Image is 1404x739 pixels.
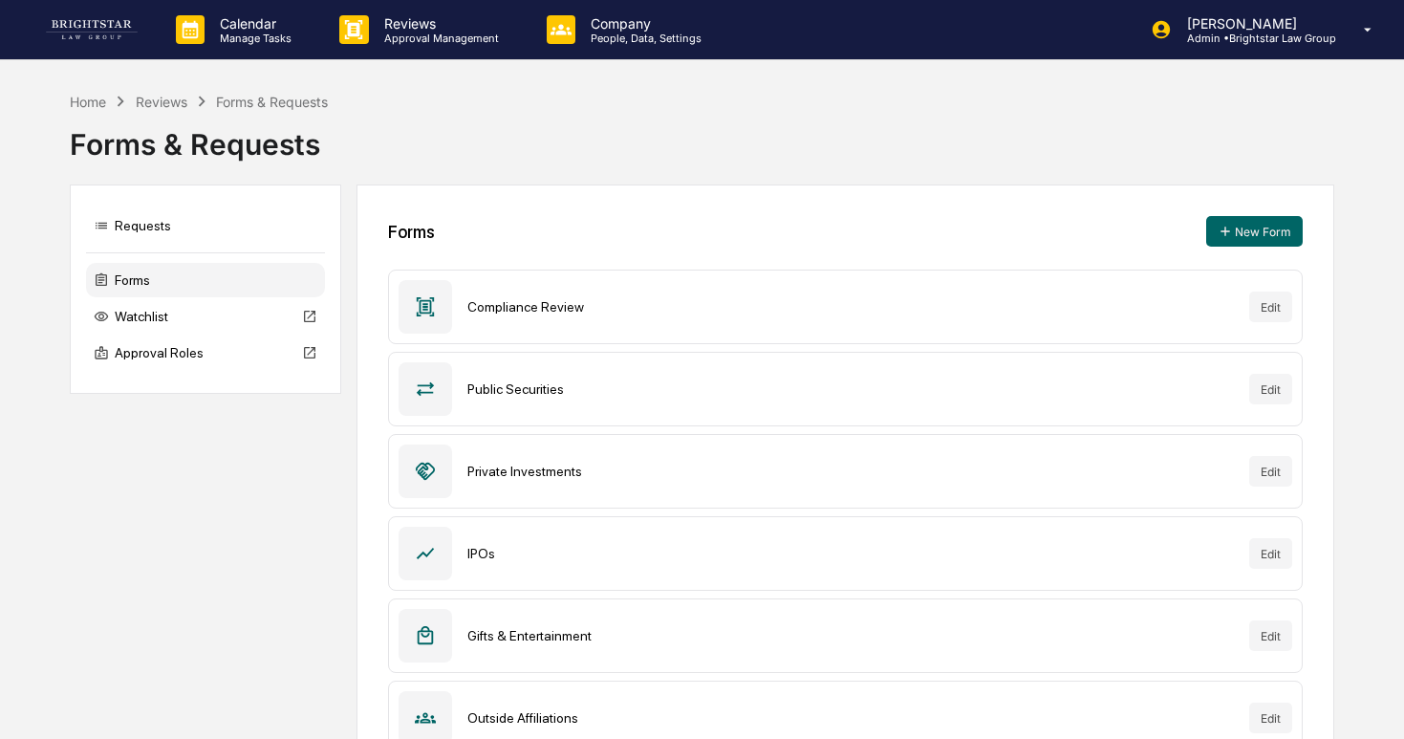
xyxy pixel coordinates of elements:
div: Approval Roles [86,336,325,370]
img: logo [46,20,138,39]
button: Edit [1249,456,1292,487]
div: Watchlist [86,299,325,334]
button: Edit [1249,620,1292,651]
p: Admin • Brightstar Law Group [1172,32,1336,45]
p: Approval Management [369,32,508,45]
button: Edit [1249,292,1292,322]
div: Outside Affiliations [467,710,1233,726]
button: Edit [1249,374,1292,404]
p: [PERSON_NAME] [1172,15,1336,32]
div: Forms & Requests [216,94,328,110]
div: Home [70,94,106,110]
div: Forms [86,263,325,297]
button: Edit [1249,703,1292,733]
div: Forms [388,222,435,242]
button: Edit [1249,538,1292,569]
p: People, Data, Settings [575,32,711,45]
div: Public Securities [467,381,1233,397]
div: Requests [86,208,325,243]
button: New Form [1206,216,1303,247]
div: Compliance Review [467,299,1233,315]
div: IPOs [467,546,1233,561]
p: Manage Tasks [205,32,301,45]
div: Reviews [136,94,187,110]
div: Gifts & Entertainment [467,628,1233,643]
p: Reviews [369,15,508,32]
p: Company [575,15,711,32]
p: Calendar [205,15,301,32]
div: Private Investments [467,464,1233,479]
div: Forms & Requests [70,112,1333,162]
